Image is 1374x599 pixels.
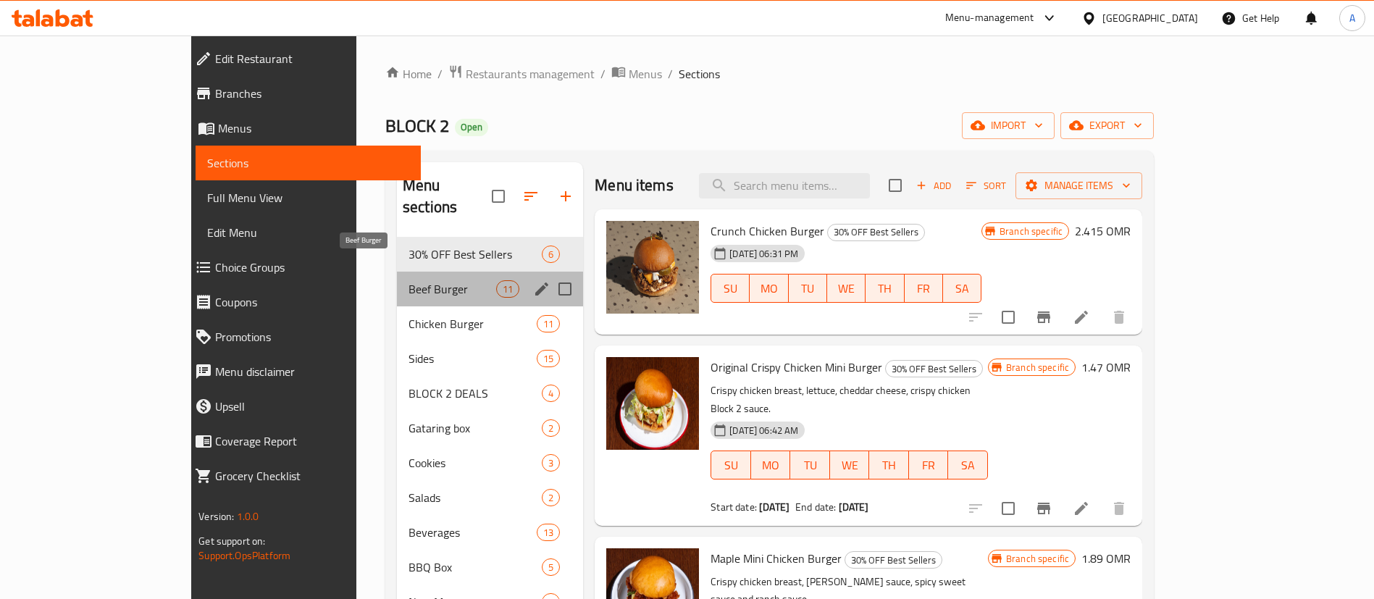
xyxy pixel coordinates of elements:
[595,175,674,196] h2: Menu items
[543,561,559,574] span: 5
[833,278,860,299] span: WE
[215,432,409,450] span: Coverage Report
[948,451,988,479] button: SA
[397,376,583,411] div: BLOCK 2 DEALS4
[466,65,595,83] span: Restaurants management
[629,65,662,83] span: Menus
[880,170,910,201] span: Select section
[409,454,542,472] div: Cookies
[909,451,949,479] button: FR
[711,274,750,303] button: SU
[789,274,827,303] button: TU
[1000,361,1075,374] span: Branch specific
[537,526,559,540] span: 13
[537,352,559,366] span: 15
[397,445,583,480] div: Cookies3
[531,278,553,300] button: edit
[455,119,488,136] div: Open
[954,455,982,476] span: SA
[542,246,560,263] div: items
[215,398,409,415] span: Upsell
[397,411,583,445] div: Gataring box2
[724,247,804,261] span: [DATE] 06:31 PM
[795,498,836,516] span: End date:
[198,546,290,565] a: Support.OpsPlatform
[215,363,409,380] span: Menu disclaimer
[409,385,542,402] span: BLOCK 2 DEALS
[215,259,409,276] span: Choice Groups
[196,146,421,180] a: Sections
[871,278,898,299] span: TH
[963,175,1010,197] button: Sort
[218,120,409,137] span: Menus
[448,64,595,83] a: Restaurants management
[183,458,421,493] a: Grocery Checklist
[611,64,662,83] a: Menus
[751,451,791,479] button: MO
[183,250,421,285] a: Choice Groups
[543,422,559,435] span: 2
[943,274,981,303] button: SA
[711,356,882,378] span: Original Crispy Chicken Mini Burger
[397,272,583,306] div: Beef Burger11edit
[1073,500,1090,517] a: Edit menu item
[1073,309,1090,326] a: Edit menu item
[409,280,496,298] span: Beef Burger
[606,221,699,314] img: Crunch Chicken Burger
[543,387,559,401] span: 4
[711,382,988,418] p: Crispy chicken breast, lettuce, cheddar cheese, crispy chicken Block 2 sauce.
[215,85,409,102] span: Branches
[409,524,537,541] span: Beverages
[409,419,542,437] div: Gataring box
[497,282,519,296] span: 11
[207,189,409,206] span: Full Menu View
[236,507,259,526] span: 1.0.0
[183,111,421,146] a: Menus
[397,515,583,550] div: Beverages13
[755,278,782,299] span: MO
[409,246,542,263] span: 30% OFF Best Sellers
[795,278,821,299] span: TU
[198,532,265,550] span: Get support on:
[183,76,421,111] a: Branches
[514,179,548,214] span: Sort sections
[1075,221,1131,241] h6: 2.415 OMR
[409,350,537,367] span: Sides
[845,552,942,569] span: 30% OFF Best Sellers
[183,319,421,354] a: Promotions
[668,65,673,83] li: /
[1015,172,1142,199] button: Manage items
[910,278,937,299] span: FR
[839,498,869,516] b: [DATE]
[1102,300,1136,335] button: delete
[543,248,559,261] span: 6
[542,385,560,402] div: items
[724,424,804,437] span: [DATE] 06:42 AM
[215,50,409,67] span: Edit Restaurant
[215,328,409,345] span: Promotions
[750,274,788,303] button: MO
[717,278,744,299] span: SU
[711,498,757,516] span: Start date:
[1072,117,1142,135] span: export
[207,224,409,241] span: Edit Menu
[542,489,560,506] div: items
[711,451,750,479] button: SU
[790,451,830,479] button: TU
[543,491,559,505] span: 2
[827,224,925,241] div: 30% OFF Best Sellers
[679,65,720,83] span: Sections
[455,121,488,133] span: Open
[397,237,583,272] div: 30% OFF Best Sellers6
[397,480,583,515] div: Salads2
[885,360,983,377] div: 30% OFF Best Sellers
[869,451,909,479] button: TH
[886,361,982,377] span: 30% OFF Best Sellers
[537,315,560,332] div: items
[915,455,943,476] span: FR
[828,224,924,240] span: 30% OFF Best Sellers
[949,278,976,299] span: SA
[945,9,1034,27] div: Menu-management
